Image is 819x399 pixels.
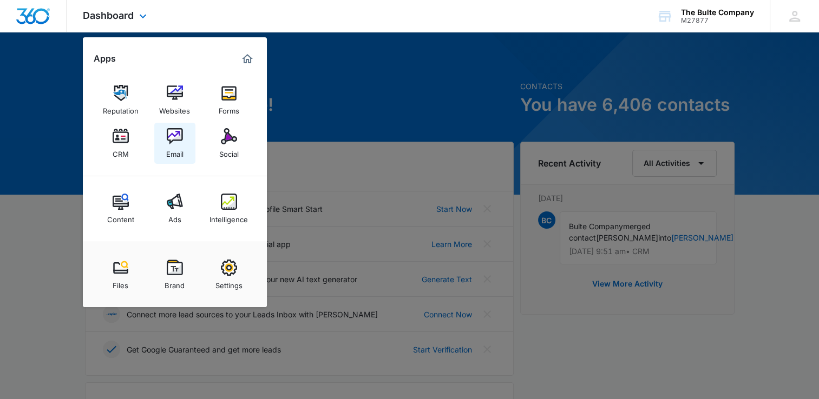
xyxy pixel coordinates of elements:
a: Brand [154,254,195,295]
a: Forms [208,79,250,121]
div: account name [681,8,754,17]
div: Intelligence [209,210,248,224]
div: Content [107,210,134,224]
a: Websites [154,79,195,121]
a: Reputation [100,79,141,121]
a: Content [100,188,141,229]
a: Marketing 360® Dashboard [239,50,256,68]
div: Websites [159,101,190,115]
a: Files [100,254,141,295]
div: Forms [219,101,239,115]
div: Brand [165,276,185,290]
div: CRM [113,144,129,158]
div: Settings [215,276,243,290]
a: Email [154,123,195,164]
span: Dashboard [83,10,134,21]
div: Ads [168,210,181,224]
a: Social [208,123,250,164]
div: Files [113,276,128,290]
a: Intelligence [208,188,250,229]
div: Reputation [103,101,139,115]
div: Email [166,144,184,158]
a: Settings [208,254,250,295]
div: Social [219,144,239,158]
a: Ads [154,188,195,229]
div: account id [681,17,754,24]
a: CRM [100,123,141,164]
h2: Apps [94,54,116,64]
